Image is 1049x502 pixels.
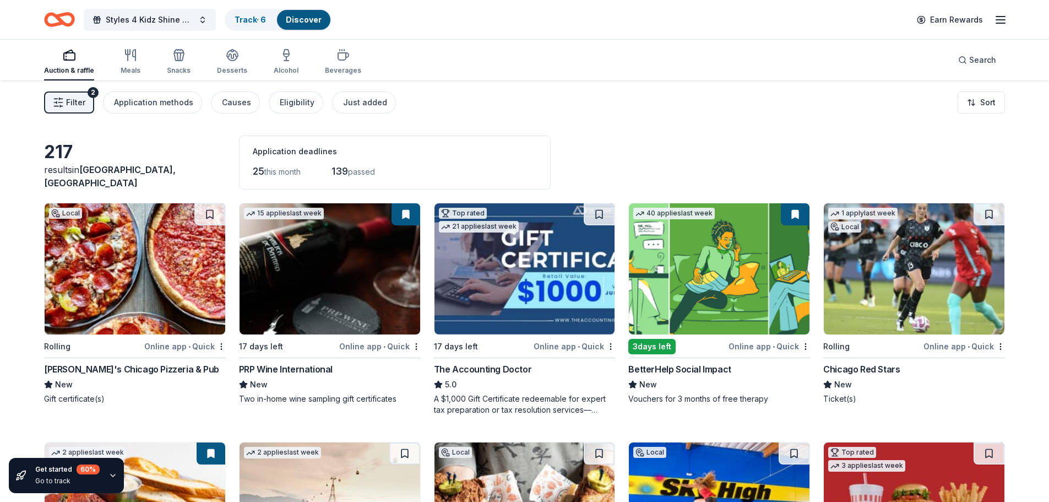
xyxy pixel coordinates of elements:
button: Application methods [103,91,202,114]
div: 3 days left [628,339,676,354]
span: Styles 4 Kidz Shine Nationwide Fall Gala [106,13,194,26]
div: Go to track [35,477,100,485]
div: 1 apply last week [828,208,898,219]
a: Image for The Accounting DoctorTop rated21 applieslast week17 days leftOnline app•QuickThe Accoun... [434,203,616,415]
button: Filter2 [44,91,94,114]
div: Chicago Red Stars [823,363,900,376]
div: 15 applies last week [244,208,324,219]
span: Filter [66,96,85,109]
button: Causes [211,91,260,114]
img: Image for Georgio's Chicago Pizzeria & Pub [45,203,225,334]
div: Online app Quick [534,339,615,353]
div: Local [49,208,82,219]
div: 2 applies last week [244,447,321,458]
div: Top rated [439,208,487,219]
div: Auction & raffle [44,66,94,75]
div: results [44,163,226,190]
div: 3 applies last week [828,460,905,472]
div: Local [633,447,666,458]
a: Earn Rewards [910,10,990,30]
span: 139 [331,165,348,177]
span: Search [969,53,996,67]
div: Vouchers for 3 months of free therapy [628,393,810,404]
div: Get started [35,465,100,474]
div: 21 applies last week [439,221,519,233]
button: Desserts [217,44,247,80]
div: Online app Quick [729,339,810,353]
div: Desserts [217,66,247,75]
div: Two in-home wine sampling gift certificates [239,393,421,404]
button: Sort [958,91,1005,114]
span: New [834,378,852,391]
div: 217 [44,141,226,163]
div: Top rated [828,447,876,458]
button: Beverages [325,44,361,80]
div: 60 % [77,465,100,474]
div: Just added [343,96,387,109]
div: 17 days left [239,340,283,353]
span: • [773,342,775,351]
button: Search [949,49,1005,71]
button: Alcohol [274,44,298,80]
span: • [578,342,580,351]
button: Eligibility [269,91,323,114]
div: Local [828,222,861,233]
span: New [639,378,657,391]
img: Image for PRP Wine International [240,203,420,334]
span: this month [264,167,301,176]
button: Styles 4 Kidz Shine Nationwide Fall Gala [84,9,216,31]
div: Application methods [114,96,193,109]
a: Image for Chicago Red Stars1 applylast weekLocalRollingOnline app•QuickChicago Red StarsNewTicket(s) [823,203,1005,404]
div: 2 applies last week [49,447,126,458]
div: 40 applies last week [633,208,715,219]
div: Application deadlines [253,145,537,158]
span: • [968,342,970,351]
div: Online app Quick [923,339,1005,353]
a: Track· 6 [235,15,266,24]
div: BetterHelp Social Impact [628,363,731,376]
div: Snacks [167,66,191,75]
div: 2 [88,87,99,98]
div: PRP Wine International [239,363,333,376]
div: Causes [222,96,251,109]
div: Online app Quick [339,339,421,353]
img: Image for Chicago Red Stars [824,203,1004,334]
span: New [250,378,268,391]
span: 25 [253,165,264,177]
div: 17 days left [434,340,478,353]
button: Track· 6Discover [225,9,331,31]
a: Image for Georgio's Chicago Pizzeria & PubLocalRollingOnline app•Quick[PERSON_NAME]'s Chicago Piz... [44,203,226,404]
div: Online app Quick [144,339,226,353]
div: The Accounting Doctor [434,363,532,376]
div: Ticket(s) [823,393,1005,404]
span: • [383,342,385,351]
div: Beverages [325,66,361,75]
span: New [55,378,73,391]
div: Alcohol [274,66,298,75]
span: 5.0 [445,378,456,391]
div: Local [439,447,472,458]
span: • [188,342,191,351]
div: Rolling [823,340,850,353]
div: Meals [121,66,140,75]
img: Image for The Accounting Doctor [434,203,615,334]
a: Image for PRP Wine International15 applieslast week17 days leftOnline app•QuickPRP Wine Internati... [239,203,421,404]
button: Just added [332,91,396,114]
button: Meals [121,44,140,80]
div: Rolling [44,340,70,353]
img: Image for BetterHelp Social Impact [629,203,809,334]
span: [GEOGRAPHIC_DATA], [GEOGRAPHIC_DATA] [44,164,176,188]
a: Discover [286,15,322,24]
a: Image for BetterHelp Social Impact40 applieslast week3days leftOnline app•QuickBetterHelp Social ... [628,203,810,404]
div: A $1,000 Gift Certificate redeemable for expert tax preparation or tax resolution services—recipi... [434,393,616,415]
button: Snacks [167,44,191,80]
button: Auction & raffle [44,44,94,80]
div: [PERSON_NAME]'s Chicago Pizzeria & Pub [44,363,219,376]
a: Home [44,7,75,33]
div: Eligibility [280,96,314,109]
span: in [44,164,176,188]
div: Gift certificate(s) [44,393,226,404]
span: passed [348,167,375,176]
span: Sort [980,96,996,109]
